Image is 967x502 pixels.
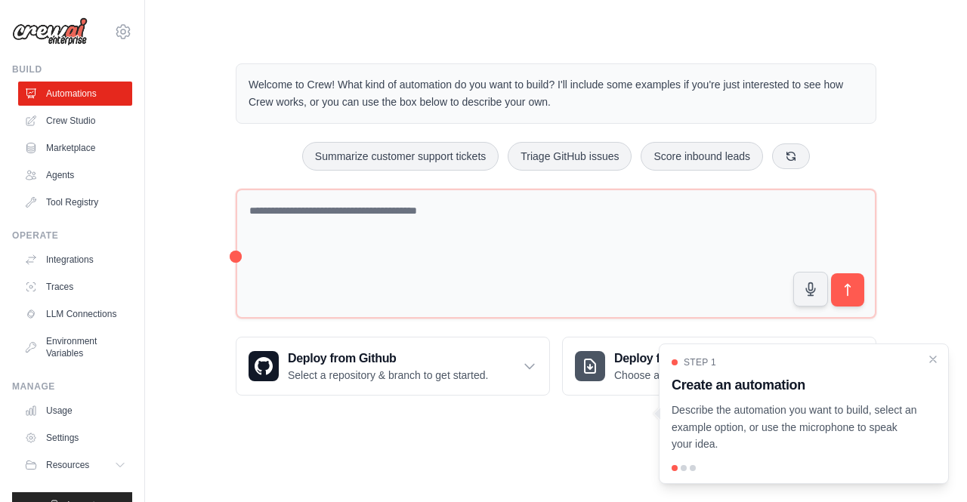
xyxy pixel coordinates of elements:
button: Triage GitHub issues [508,142,632,171]
a: Tool Registry [18,190,132,214]
h3: Create an automation [672,374,918,396]
p: Select a repository & branch to get started. [288,368,488,383]
p: Welcome to Crew! What kind of automation do you want to build? I'll include some examples if you'... [249,76,864,111]
a: Settings [18,426,132,450]
div: Manage [12,380,132,393]
a: Agents [18,163,132,187]
p: Choose a zip file to upload. [614,368,742,383]
a: Automations [18,82,132,106]
h3: Deploy from zip file [614,350,742,368]
a: Integrations [18,248,132,272]
a: Crew Studio [18,109,132,133]
span: Step 1 [684,356,716,368]
h3: Deploy from Github [288,350,488,368]
a: LLM Connections [18,302,132,326]
span: Resources [46,459,89,471]
button: Close walkthrough [927,353,939,365]
div: Build [12,63,132,75]
a: Usage [18,399,132,423]
p: Describe the automation you want to build, select an example option, or use the microphone to spe... [672,402,918,453]
button: Resources [18,453,132,477]
button: Summarize customer support tickets [302,142,499,171]
div: Operate [12,229,132,242]
img: Logo [12,17,88,46]
button: Score inbound leads [641,142,763,171]
a: Environment Variables [18,329,132,365]
a: Marketplace [18,136,132,160]
a: Traces [18,275,132,299]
